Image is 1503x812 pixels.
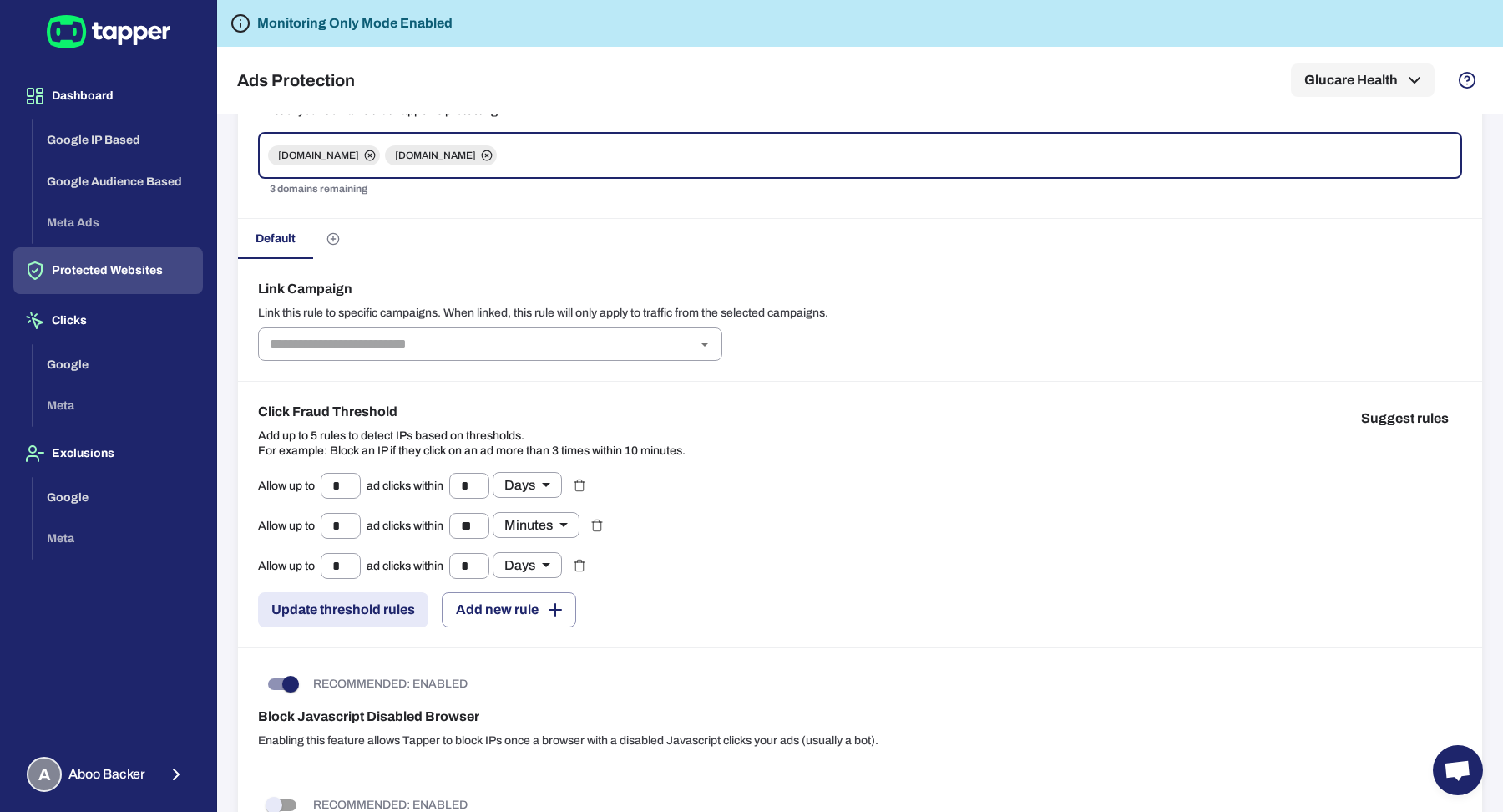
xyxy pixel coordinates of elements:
a: Protected Websites [13,262,203,277]
a: Google Audience Based [33,173,203,187]
div: Minutes [493,512,579,538]
button: Dashboard [13,73,203,119]
a: Exclusions [13,445,203,459]
button: Google [33,344,203,386]
button: Exclusions [13,430,203,477]
p: RECOMMENDED: ENABLED [313,677,468,692]
div: [DOMAIN_NAME] [385,145,497,165]
p: Link this rule to specific campaigns. When linked, this rule will only apply to traffic from the ... [258,306,1462,321]
a: Clicks [13,312,203,327]
p: 3 domains remaining [270,181,1450,198]
span: [DOMAIN_NAME] [385,149,486,162]
button: Suggest rules [1348,402,1462,435]
button: Create custom rules [313,219,353,259]
button: Google IP Based [33,119,203,161]
div: Allow up to ad clicks within [258,552,562,579]
button: Open [693,332,716,356]
a: Dashboard [13,88,203,102]
div: Days [493,552,562,578]
span: [DOMAIN_NAME] [268,149,369,162]
h6: Link Campaign [258,279,1462,299]
button: Add new rule [442,592,576,627]
button: Protected Websites [13,247,203,294]
a: Google IP Based [33,132,203,146]
button: Update threshold rules [258,592,428,627]
p: Add up to 5 rules to detect IPs based on thresholds. For example: Block an IP if they click on an... [258,429,686,459]
div: [DOMAIN_NAME] [268,145,380,165]
button: Google [33,477,203,519]
div: Allow up to ad clicks within [258,472,562,499]
div: A [27,757,62,792]
svg: Tapper is not blocking any fraudulent activity for this domain [230,13,250,33]
h6: Click Fraud Threshold [258,402,686,422]
a: Open chat [1433,745,1483,795]
button: Google Audience Based [33,161,203,203]
h6: Block Javascript Disabled Browser [258,707,1462,727]
button: AAboo Backer [13,750,203,799]
button: Glucare Health [1291,63,1435,97]
div: Allow up to ad clicks within [258,512,579,539]
a: Google [33,489,203,503]
a: Google [33,356,203,370]
h5: Ads Protection [237,70,355,90]
div: Days [493,472,562,498]
span: Aboo Backer [68,766,145,783]
p: Enabling this feature allows Tapper to block IPs once a browser with a disabled Javascript clicks... [258,733,1462,749]
span: Default [256,231,296,246]
button: Clicks [13,297,203,344]
h6: Monitoring Only Mode Enabled [257,13,453,33]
